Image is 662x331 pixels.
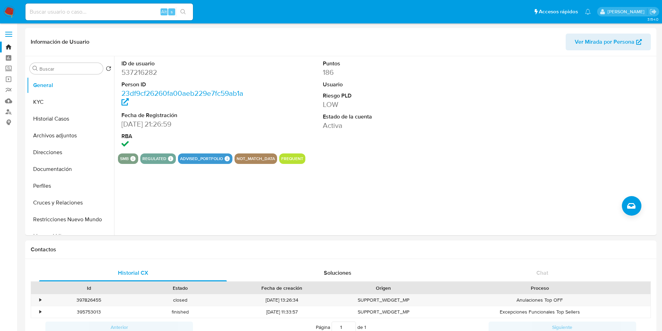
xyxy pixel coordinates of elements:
div: Id [48,285,130,292]
dt: Usuario [323,81,450,88]
button: Documentación [27,161,114,178]
dt: Riesgo PLD [323,92,450,100]
div: • [39,297,41,303]
div: Excepciones Funcionales Top Sellers [429,306,650,318]
button: KYC [27,94,114,110]
button: regulated [142,157,166,160]
dt: ID de usuario [121,60,249,67]
button: General [27,77,114,94]
button: Perfiles [27,178,114,194]
button: Marcas AML [27,228,114,245]
button: Archivos adjuntos [27,127,114,144]
div: Estado [140,285,221,292]
div: Fecha de creación [231,285,333,292]
span: Soluciones [324,269,351,277]
a: Notificaciones [585,9,591,15]
button: frequent [281,157,303,160]
button: Volver al orden por defecto [106,66,111,73]
input: Buscar [39,66,100,72]
button: search-icon [176,7,190,17]
div: Anulaciones Top OFF [429,294,650,306]
div: 395753013 [43,306,135,318]
button: Buscar [32,66,38,71]
h1: Contactos [31,246,651,253]
span: s [171,8,173,15]
span: Alt [161,8,167,15]
span: Historial CX [118,269,148,277]
dt: Fecha de Registración [121,111,249,119]
button: Ver Mirada por Persona [566,34,651,50]
button: Direcciones [27,144,114,161]
div: • [39,309,41,315]
button: Historial Casos [27,110,114,127]
button: smb [120,157,129,160]
div: 397826455 [43,294,135,306]
span: 1 [364,324,366,331]
dt: Person ID [121,81,249,88]
dd: 186 [323,67,450,77]
p: tomas.vaya@mercadolibre.com [608,8,647,15]
input: Buscar usuario o caso... [25,7,193,16]
dt: Estado de la cuenta [323,113,450,121]
h1: Información de Usuario [31,38,89,45]
a: 23df9cf26260fa00aeb229e7fc59ab1a [121,88,243,108]
dt: Puntos [323,60,450,67]
button: not_match_data [237,157,275,160]
dd: [DATE] 21:26:59 [121,119,249,129]
button: Cruces y Relaciones [27,194,114,211]
span: Chat [536,269,548,277]
dd: 537216282 [121,67,249,77]
div: SUPPORT_WIDGET_MP [338,306,429,318]
div: [DATE] 13:26:34 [226,294,338,306]
span: Ver Mirada por Persona [575,34,634,50]
dd: Activa [323,121,450,130]
dd: LOW [323,100,450,109]
div: finished [135,306,226,318]
a: Salir [649,8,657,15]
div: Origen [343,285,424,292]
div: Proceso [434,285,646,292]
div: SUPPORT_WIDGET_MP [338,294,429,306]
button: Restricciones Nuevo Mundo [27,211,114,228]
span: Accesos rápidos [539,8,578,15]
div: closed [135,294,226,306]
button: advised_portfolio [180,157,223,160]
dt: RBA [121,132,249,140]
div: [DATE] 11:33:57 [226,306,338,318]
